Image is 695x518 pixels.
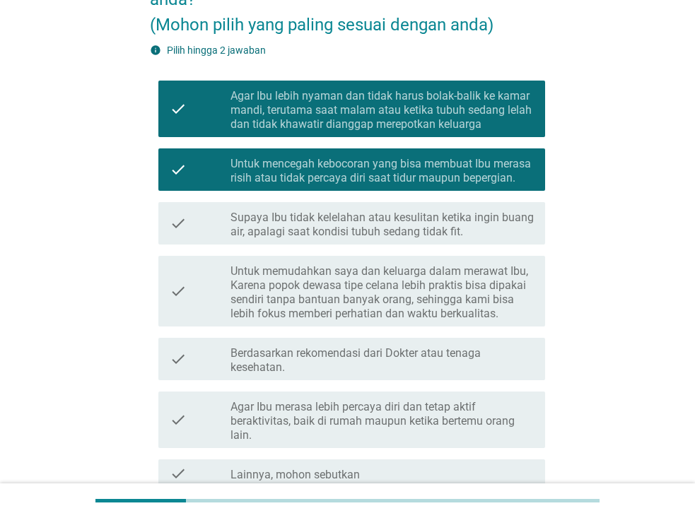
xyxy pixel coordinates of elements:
i: check [170,154,187,185]
label: Berdasarkan rekomendasi dari Dokter atau tenaga kesehatan. [230,346,534,375]
i: info [150,45,161,56]
i: check [170,397,187,442]
label: Agar Ibu lebih nyaman dan tidak harus bolak-balik ke kamar mandi, terutama saat malam atau ketika... [230,89,534,131]
i: check [170,208,187,239]
i: check [170,465,187,482]
i: check [170,261,187,321]
label: Pilih hingga 2 jawaban [167,45,266,56]
label: Lainnya, mohon sebutkan [230,468,360,482]
label: Supaya Ibu tidak kelelahan atau kesulitan ketika ingin buang air, apalagi saat kondisi tubuh seda... [230,211,534,239]
i: check [170,343,187,375]
label: Agar Ibu merasa lebih percaya diri dan tetap aktif beraktivitas, baik di rumah maupun ketika bert... [230,400,534,442]
label: Untuk mencegah kebocoran yang bisa membuat Ibu merasa risih atau tidak percaya diri saat tidur ma... [230,157,534,185]
label: Untuk memudahkan saya dan keluarga dalam merawat Ibu, Karena popok dewasa tipe celana lebih prakt... [230,264,534,321]
i: check [170,86,187,131]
